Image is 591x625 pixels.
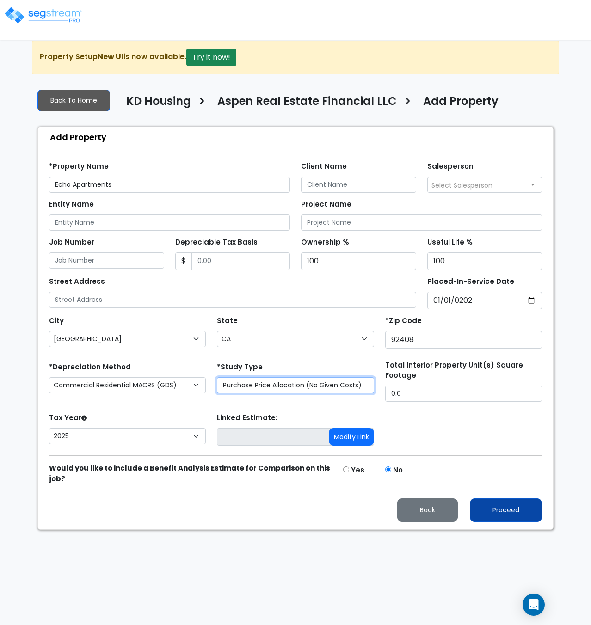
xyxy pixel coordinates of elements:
label: Placed-In-Service Date [427,276,514,287]
label: Entity Name [49,199,94,210]
input: Property Name [49,177,290,193]
label: City [49,316,64,326]
div: Open Intercom Messenger [523,594,545,616]
label: Project Name [301,199,351,210]
a: Add Property [416,95,499,114]
strong: Would you like to include a Benefit Analysis Estimate for Comparison on this job? [49,463,330,484]
label: Yes [351,465,364,476]
button: Proceed [470,498,542,522]
label: *Property Name [49,161,109,172]
h3: > [198,94,206,112]
label: Client Name [301,161,347,172]
label: No [393,465,403,476]
label: *Zip Code [385,316,422,326]
div: Property Setup is now available. [32,41,559,74]
label: Ownership % [301,237,349,248]
label: Street Address [49,276,105,287]
input: Job Number [49,252,164,269]
input: Entity Name [49,214,290,231]
label: *Depreciation Method [49,362,131,373]
label: *Study Type [217,362,263,373]
input: Useful Life % [427,252,542,270]
button: Modify Link [329,428,374,446]
div: Add Property [43,127,553,147]
button: Try it now! [186,49,236,66]
input: Street Address [49,292,416,308]
label: Job Number [49,237,94,248]
input: 0.00 [191,252,290,270]
label: State [217,316,238,326]
label: Useful Life % [427,237,473,248]
label: Linked Estimate: [217,413,277,423]
strong: New UI [98,51,123,62]
span: $ [175,252,192,270]
h4: Add Property [423,95,499,110]
img: logo_pro_r.png [4,6,82,25]
a: Back [390,503,465,515]
input: Project Name [301,214,542,231]
label: Tax Year [49,413,87,423]
label: Salesperson [427,161,474,172]
input: Client Name [301,177,416,193]
span: Select Salesperson [431,181,492,190]
h3: > [404,94,412,112]
button: Back [397,498,458,522]
label: Total Interior Property Unit(s) Square Footage [385,360,542,381]
a: Back To Home [37,90,110,111]
h4: Aspen Real Estate Financial LLC [217,95,397,110]
input: Ownership % [301,252,416,270]
a: Aspen Real Estate Financial LLC [210,95,397,114]
input: total square foot [385,386,542,402]
h4: KD Housing [126,95,191,110]
a: KD Housing [119,95,191,114]
input: Zip Code [385,331,542,349]
label: Depreciable Tax Basis [175,237,258,248]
